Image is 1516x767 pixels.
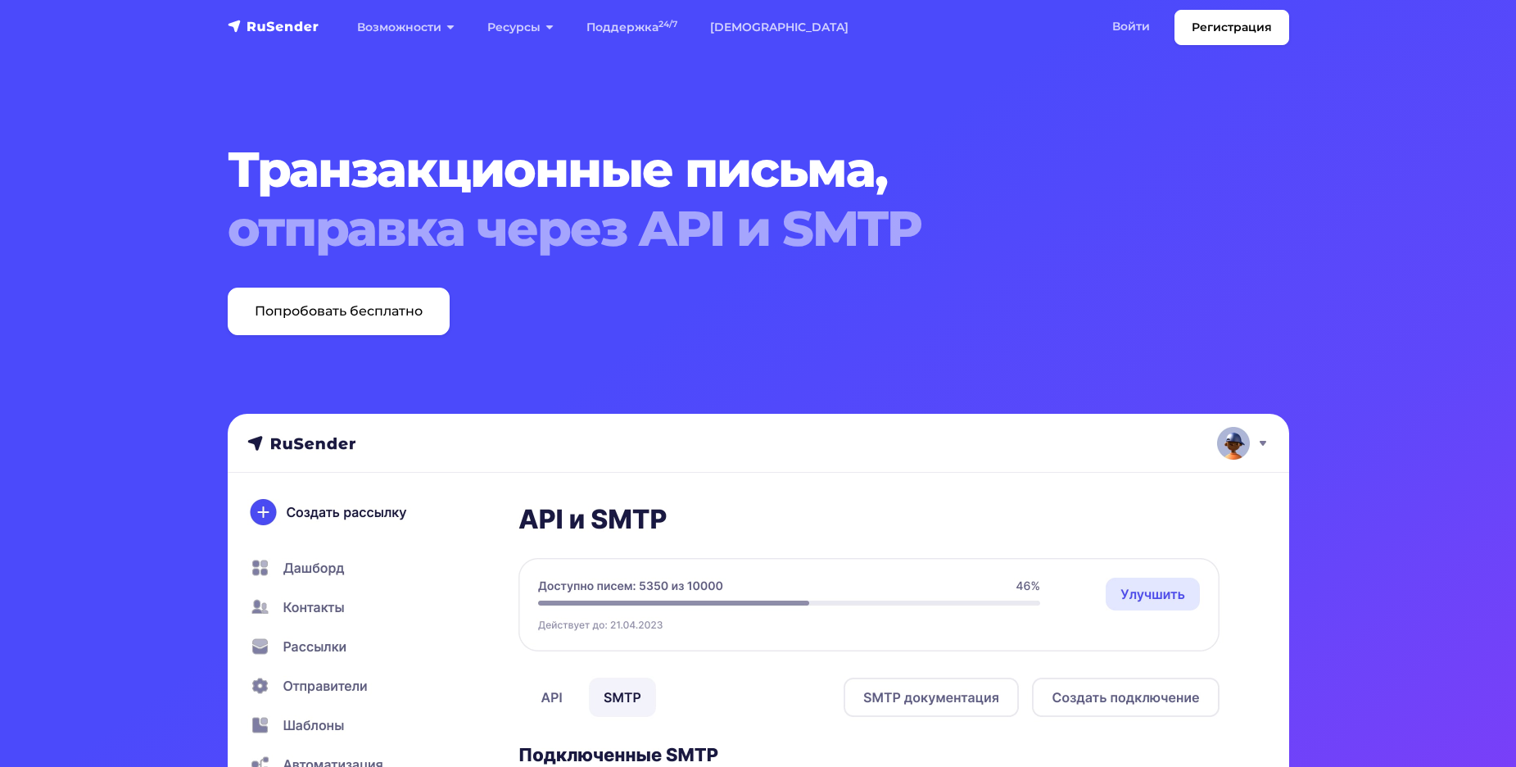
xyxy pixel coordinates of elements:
a: Регистрация [1174,10,1289,45]
a: [DEMOGRAPHIC_DATA] [694,11,865,44]
a: Ресурсы [471,11,570,44]
a: Поддержка24/7 [570,11,694,44]
sup: 24/7 [658,19,677,29]
a: Войти [1096,10,1166,43]
a: Возможности [341,11,471,44]
a: Попробовать бесплатно [228,288,450,335]
h1: Транзакционные письма, [228,140,1199,258]
img: RuSender [228,18,319,34]
span: отправка через API и SMTP [228,199,1199,258]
